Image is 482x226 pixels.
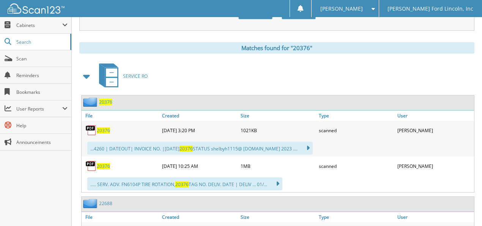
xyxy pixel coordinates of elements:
img: folder2.png [83,97,99,107]
span: Scan [16,55,68,62]
a: Created [160,111,239,121]
img: PDF.png [85,125,97,136]
span: 20376 [180,145,193,152]
iframe: Chat Widget [444,190,482,226]
a: User [395,111,474,121]
div: ..... SERV. ADV. FN6104P TIRE ROTATION, TAG NO. DELIV. DATE | DELIV ... 01/... [87,177,282,190]
a: Type [317,212,395,222]
span: 20376 [175,181,189,188]
a: File [82,111,160,121]
span: Announcements [16,139,68,145]
span: Bookmarks [16,89,68,95]
a: SERVICE RO [95,61,148,91]
div: 1021KB [239,123,317,138]
a: Size [239,111,317,121]
div: scanned [317,123,395,138]
a: Type [317,111,395,121]
span: SERVICE RO [123,73,148,79]
a: User [395,212,474,222]
div: [PERSON_NAME] [395,158,474,174]
span: Help [16,122,68,129]
span: Reminders [16,72,68,79]
a: 20376 [99,99,112,105]
div: ...4260 | DATEOUT| INVOICE NO. |[DATE] STATUS shelbyh1115@ [DOMAIN_NAME] 2023 .... [87,142,313,155]
div: 1MB [239,158,317,174]
a: 20376 [97,163,110,169]
div: [DATE] 3:20 PM [160,123,239,138]
a: 20376 [97,127,110,134]
span: [PERSON_NAME] [320,6,363,11]
a: Created [160,212,239,222]
span: [PERSON_NAME] Ford Lincoln, Inc [387,6,473,11]
div: [PERSON_NAME] [395,123,474,138]
a: Size [239,212,317,222]
img: folder2.png [83,199,99,208]
img: PDF.png [85,160,97,172]
span: Search [16,39,66,45]
div: scanned [317,158,395,174]
img: scan123-logo-white.svg [8,3,65,14]
div: [DATE] 10:25 AM [160,158,239,174]
span: User Reports [16,106,62,112]
a: 22688 [99,200,112,207]
span: Cabinets [16,22,62,28]
a: File [82,212,160,222]
div: Matches found for "20376" [79,42,474,54]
